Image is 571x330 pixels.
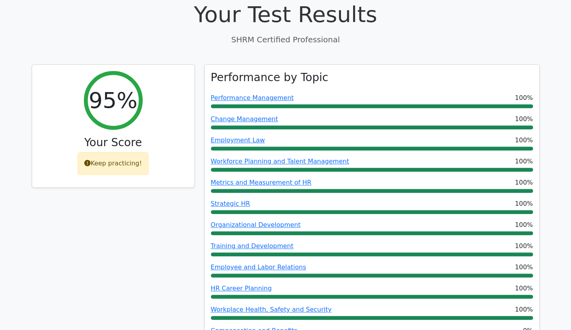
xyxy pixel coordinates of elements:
span: 100% [515,263,533,272]
span: 100% [515,136,533,145]
a: Metrics and Measurement of HR [211,179,312,186]
a: Strategic HR [211,200,250,207]
span: 100% [515,178,533,187]
h3: Your Score [38,136,188,149]
h1: Your Test Results [32,1,540,27]
a: Workforce Planning and Talent Management [211,158,349,165]
span: 100% [515,93,533,103]
span: 100% [515,241,533,251]
a: Organizational Development [211,221,301,228]
a: Training and Development [211,242,294,250]
a: Performance Management [211,94,294,102]
a: HR Career Planning [211,285,272,292]
span: 100% [515,284,533,293]
a: Workplace Health, Safety and Security [211,306,332,313]
span: 100% [515,305,533,314]
a: Change Management [211,115,278,123]
span: 100% [515,199,533,209]
span: 100% [515,157,533,166]
p: SHRM Certified Professional [32,34,540,45]
span: 100% [515,220,533,230]
a: Employee and Labor Relations [211,263,306,271]
h3: Performance by Topic [211,71,328,84]
span: 100% [515,114,533,124]
div: Keep practicing! [78,152,149,175]
h2: 95% [89,87,137,113]
a: Employment Law [211,136,265,144]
